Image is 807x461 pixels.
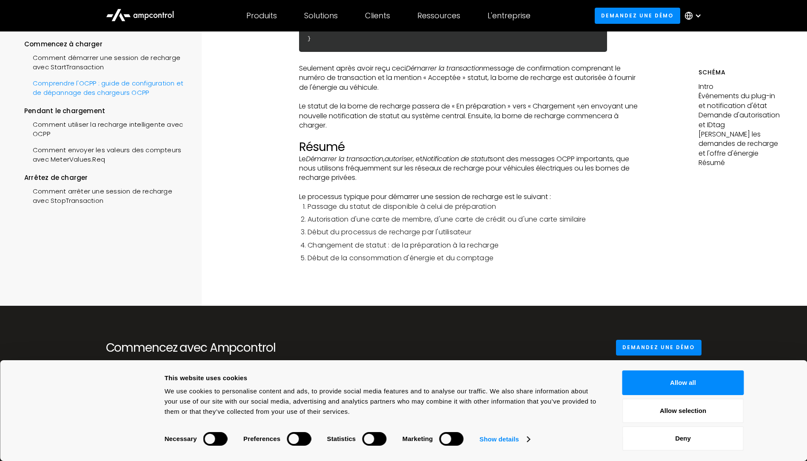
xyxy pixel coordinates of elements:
[299,154,642,183] p: Le , , et sont des messages OCPP importants, que nous utilisons fréquemment sur les réseaux de re...
[699,130,783,158] p: [PERSON_NAME] les demandes de recharge et l'offre d'énergie
[24,39,185,48] div: Commencez à charger
[622,370,744,395] button: Allow all
[24,116,185,141] a: Comment utiliser la recharge intelligente avec OCPP
[422,154,490,164] em: Notification de statut
[406,63,483,73] em: Démarrer la transaction
[699,91,783,111] p: Événements du plug-in et notification d'état
[365,11,390,20] div: Clients
[595,8,680,23] a: Demandez une démo
[106,341,293,355] h2: Commencez avec Ampcontrol
[308,241,642,250] li: Changement de statut : de la préparation à la recharge
[580,101,581,111] em: ,
[304,11,338,20] div: Solutions
[299,92,642,102] p: ‍
[699,68,783,77] h5: Schéma
[165,373,603,383] div: This website uses cookies
[327,435,356,442] strong: Statistics
[165,386,603,417] div: We use cookies to personalise content and ads, to provide social media features and to analyse ou...
[699,158,783,168] p: Résumé
[246,11,277,20] div: Produits
[165,435,197,442] strong: Necessary
[385,154,413,164] em: autoriser
[417,11,460,20] div: Ressources
[308,253,642,263] li: Début de la consommation d'énergie et du comptage
[24,49,185,74] a: Comment démarrer une session de recharge avec StartTransaction
[306,154,383,164] em: Démarrer la transaction
[24,182,185,208] a: Comment arrêter une session de recharge avec StopTransaction
[24,141,185,167] a: Comment envoyer les valeurs des compteurs avec MeterValues.Req
[299,102,642,130] p: Le statut de la borne de recharge passera de « En préparation » vers « Chargement » en envoyant u...
[488,11,530,20] div: L'entreprise
[24,74,185,100] a: Comprendre l'OCPP : guide de configuration et de dépannage des chargeurs OCPP
[699,111,783,130] p: Demande d'autorisation et IDtag
[622,398,744,423] button: Allow selection
[243,435,280,442] strong: Preferences
[299,64,642,92] p: Seulement après avoir reçu ceci message de confirmation comprenant le numéro de transaction et la...
[299,183,642,192] p: ‍
[402,435,433,442] strong: Marketing
[622,426,744,451] button: Deny
[616,340,701,356] a: Demandez une démo
[308,228,642,237] li: Début du processus de recharge par l'utilisateur
[299,54,642,63] p: ‍
[24,173,185,182] div: Arrêtez de charger
[299,131,642,140] p: ‍
[308,215,642,224] li: Autorisation d'une carte de membre, d'une carte de crédit ou d'une carte similaire
[479,433,530,446] a: Show details
[24,106,185,115] div: Pendant le chargement
[699,82,783,91] p: Intro
[299,192,642,202] p: Le processus typique pour démarrer une session de recharge est le suivant :
[299,140,642,154] h2: Résumé
[308,202,642,211] li: Passage du statut de disponible à celui de préparation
